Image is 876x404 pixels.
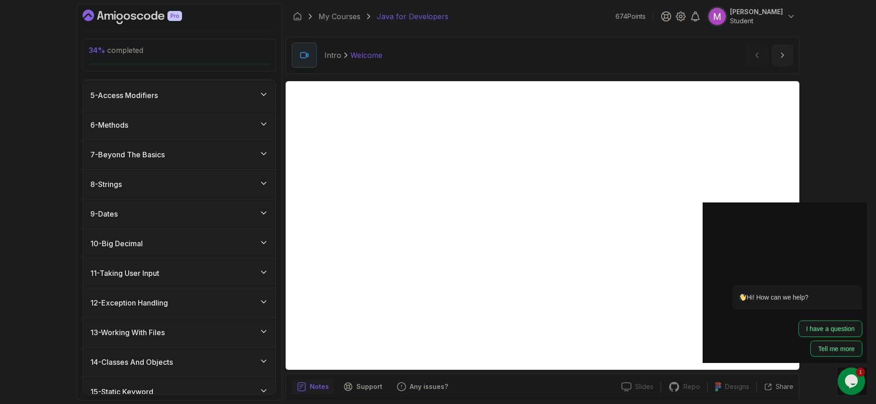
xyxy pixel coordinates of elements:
a: Dashboard [293,12,302,21]
button: 6-Methods [83,110,276,140]
button: 13-Working With Files [83,318,276,347]
button: 12-Exception Handling [83,288,276,317]
button: next content [772,44,793,66]
button: 14-Classes And Objects [83,347,276,377]
button: 11-Taking User Input [83,259,276,288]
h3: 8 - Strings [90,179,122,190]
button: 5-Access Modifiers [83,81,276,110]
p: Repo [683,382,700,391]
p: Notes [310,382,329,391]
button: Share [756,382,793,391]
h3: 6 - Methods [90,119,128,130]
p: Slides [635,382,653,391]
img: user profile image [709,8,726,25]
iframe: chat widget [703,202,867,363]
p: Designs [725,382,749,391]
p: Intro [324,50,341,61]
h3: 11 - Taking User Input [90,268,159,279]
h3: 10 - Big Decimal [90,238,143,249]
a: My Courses [318,11,360,22]
button: 10-Big Decimal [83,229,276,258]
a: Dashboard [83,10,203,24]
p: [PERSON_NAME] [730,7,783,16]
h3: 9 - Dates [90,208,118,219]
button: notes button [292,379,334,394]
p: Support [356,382,382,391]
iframe: chat widget [838,368,867,395]
h3: 5 - Access Modifiers [90,90,158,101]
button: previous content [746,44,768,66]
h3: 12 - Exception Handling [90,297,168,308]
h3: 13 - Working With Files [90,327,165,338]
p: Java for Developers [377,11,448,22]
p: Share [776,382,793,391]
iframe: 1 - Hi [286,81,799,370]
button: 8-Strings [83,170,276,199]
p: 674 Points [615,12,646,21]
button: 9-Dates [83,199,276,228]
p: Any issues? [410,382,448,391]
h3: 15 - Static Keyword [90,386,153,397]
h3: 7 - Beyond The Basics [90,149,165,160]
p: Welcome [350,50,382,61]
button: user profile image[PERSON_NAME]Student [708,7,796,26]
p: Student [730,16,783,26]
span: completed [89,46,143,55]
button: Support button [338,379,388,394]
button: Feedback button [391,379,454,394]
button: 7-Beyond The Basics [83,140,276,169]
h3: 14 - Classes And Objects [90,357,173,368]
span: 34 % [89,46,105,55]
